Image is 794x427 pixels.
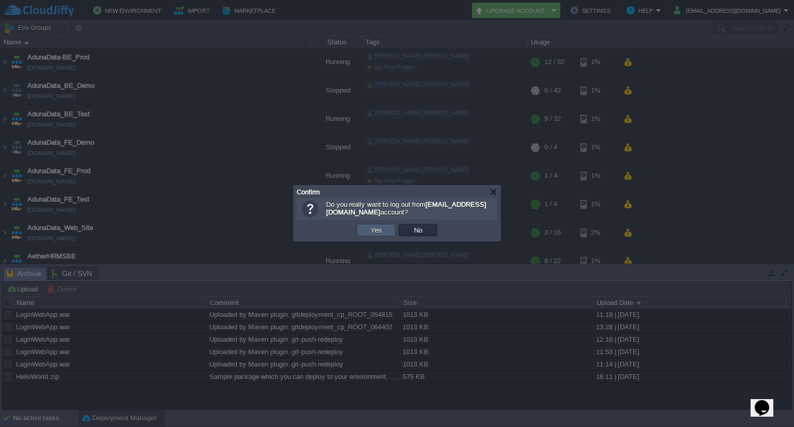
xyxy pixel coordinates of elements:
button: Yes [368,225,385,235]
span: Confirm [297,188,320,196]
button: No [411,225,425,235]
iframe: chat widget [751,386,784,417]
b: [EMAIL_ADDRESS][DOMAIN_NAME] [326,201,486,216]
span: Do you really want to log out from account? [326,201,486,216]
